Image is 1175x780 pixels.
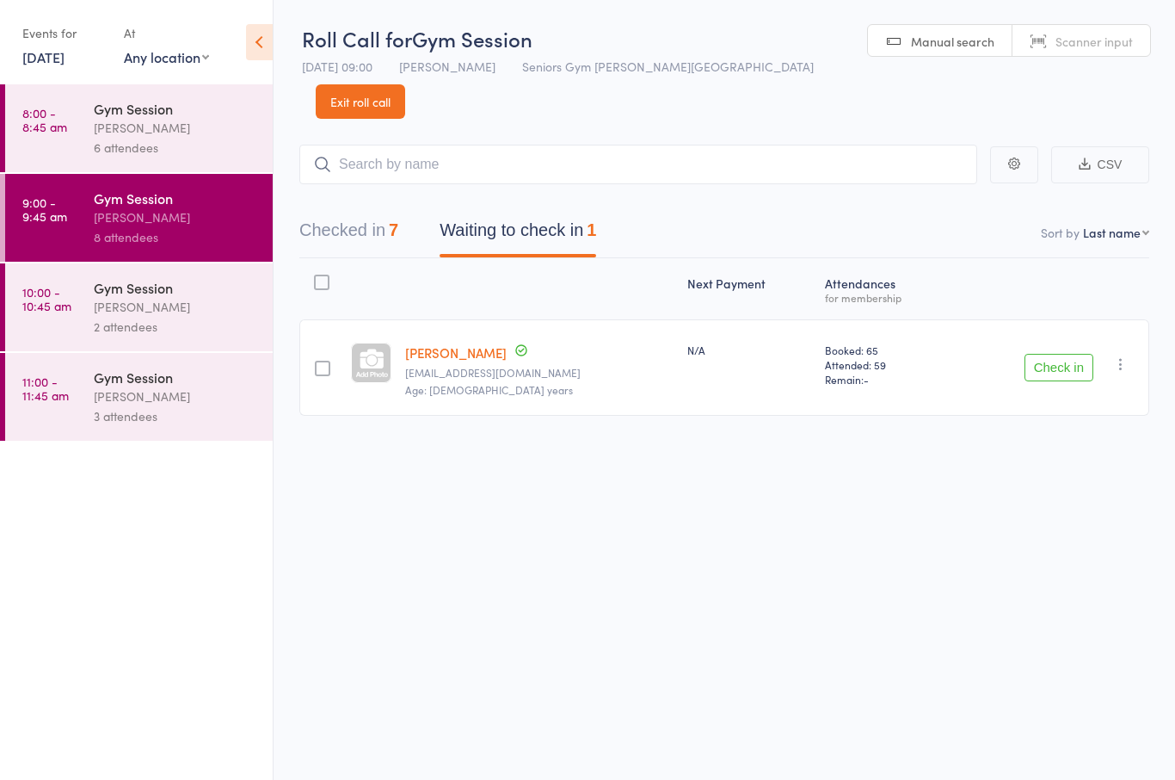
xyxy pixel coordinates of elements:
[22,19,107,47] div: Events for
[5,84,273,172] a: 8:00 -8:45 amGym Session[PERSON_NAME]6 attendees
[94,118,258,138] div: [PERSON_NAME]
[94,207,258,227] div: [PERSON_NAME]
[825,372,946,387] span: Remain:
[94,278,258,297] div: Gym Session
[94,99,258,118] div: Gym Session
[94,189,258,207] div: Gym Session
[94,227,258,247] div: 8 attendees
[5,263,273,351] a: 10:00 -10:45 amGym Session[PERSON_NAME]2 attendees
[316,84,405,119] a: Exit roll call
[1041,224,1080,241] label: Sort by
[587,220,596,239] div: 1
[22,106,67,133] time: 8:00 - 8:45 am
[680,266,818,312] div: Next Payment
[94,317,258,337] div: 2 attendees
[412,24,532,53] span: Gym Session
[94,368,258,387] div: Gym Session
[911,33,994,50] span: Manual search
[302,24,412,53] span: Roll Call for
[1083,224,1141,241] div: Last name
[22,375,69,402] time: 11:00 - 11:45 am
[299,145,977,184] input: Search by name
[22,285,71,313] time: 10:00 - 10:45 am
[302,58,372,75] span: [DATE] 09:00
[1051,146,1149,183] button: CSV
[5,174,273,262] a: 9:00 -9:45 amGym Session[PERSON_NAME]8 attendees
[1024,354,1093,381] button: Check in
[825,343,946,357] span: Booked: 65
[5,353,273,441] a: 11:00 -11:45 amGym Session[PERSON_NAME]3 attendees
[399,58,495,75] span: [PERSON_NAME]
[22,47,65,66] a: [DATE]
[94,138,258,158] div: 6 attendees
[22,195,67,223] time: 9:00 - 9:45 am
[124,47,209,66] div: Any location
[687,343,811,357] div: N/A
[864,372,869,387] span: -
[405,344,507,362] a: [PERSON_NAME]
[299,212,398,257] button: Checked in7
[94,406,258,426] div: 3 attendees
[1055,33,1133,50] span: Scanner input
[440,212,596,257] button: Waiting to check in1
[825,357,946,372] span: Attended: 59
[124,19,209,47] div: At
[389,220,398,239] div: 7
[522,58,814,75] span: Seniors Gym [PERSON_NAME][GEOGRAPHIC_DATA]
[405,382,573,397] span: Age: [DEMOGRAPHIC_DATA] years
[94,387,258,406] div: [PERSON_NAME]
[818,266,953,312] div: Atten­dances
[405,367,674,379] small: t_katsigiannis@hotmail.com
[825,292,946,303] div: for membership
[94,297,258,317] div: [PERSON_NAME]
